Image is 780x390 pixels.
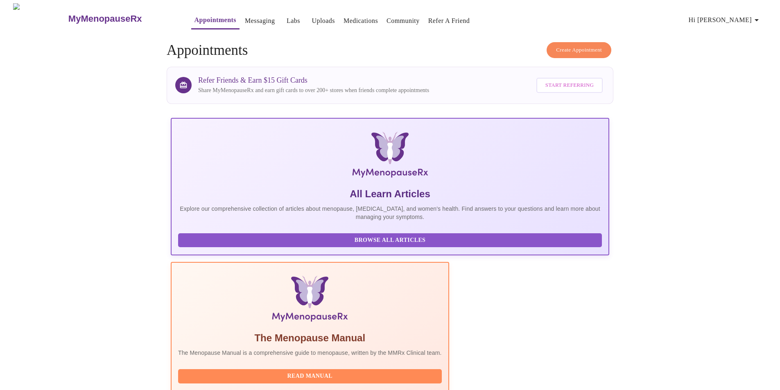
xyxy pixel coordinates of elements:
button: Hi [PERSON_NAME] [685,12,765,28]
img: MyMenopauseRx Logo [244,132,536,181]
a: Start Referring [534,74,605,97]
a: Uploads [312,15,335,27]
p: The Menopause Manual is a comprehensive guide to menopause, written by the MMRx Clinical team. [178,349,442,357]
span: Start Referring [545,81,594,90]
button: Labs [280,13,306,29]
span: Browse All Articles [186,235,594,246]
button: Read Manual [178,369,442,383]
button: Community [383,13,423,29]
p: Explore our comprehensive collection of articles about menopause, [MEDICAL_DATA], and women's hea... [178,205,602,221]
a: Read Manual [178,372,444,379]
h4: Appointments [167,42,613,59]
button: Messaging [242,13,278,29]
a: Browse All Articles [178,236,604,243]
a: Messaging [245,15,275,27]
h5: The Menopause Manual [178,331,442,345]
a: Labs [287,15,300,27]
button: Create Appointment [547,42,611,58]
a: Appointments [194,14,236,26]
h5: All Learn Articles [178,187,602,201]
button: Appointments [191,12,240,29]
h3: MyMenopauseRx [68,14,142,24]
img: MyMenopauseRx Logo [13,3,67,34]
h3: Refer Friends & Earn $15 Gift Cards [198,76,429,85]
button: Medications [340,13,381,29]
button: Browse All Articles [178,233,602,248]
span: Create Appointment [556,45,602,55]
button: Start Referring [536,78,603,93]
img: Menopause Manual [220,276,400,325]
a: Community [387,15,420,27]
span: Read Manual [186,371,434,381]
a: MyMenopauseRx [67,5,174,33]
button: Refer a Friend [425,13,473,29]
p: Share MyMenopauseRx and earn gift cards to over 200+ stores when friends complete appointments [198,86,429,95]
a: Medications [344,15,378,27]
a: Refer a Friend [428,15,470,27]
button: Uploads [308,13,338,29]
span: Hi [PERSON_NAME] [689,14,762,26]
